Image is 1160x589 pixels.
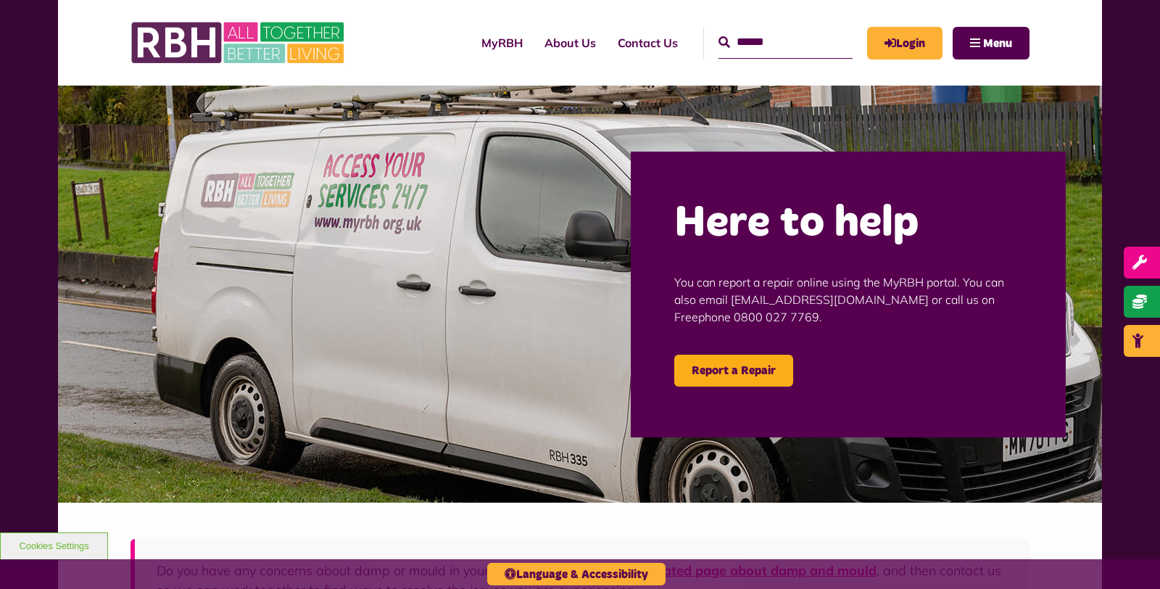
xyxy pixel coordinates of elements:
span: Menu [983,38,1012,49]
a: Contact Us [607,23,689,62]
iframe: Netcall Web Assistant for live chat [1095,524,1160,589]
h2: Here to help [674,195,1022,252]
button: Navigation [953,27,1029,59]
a: Report a Repair [674,355,793,387]
button: Language & Accessibility [487,563,666,585]
img: Repairs 6 [58,86,1102,503]
a: About Us [534,23,607,62]
img: RBH [130,15,348,71]
a: MyRBH [867,27,942,59]
p: You can report a repair online using the MyRBH portal. You can also email [EMAIL_ADDRESS][DOMAIN_... [674,252,1022,347]
a: MyRBH [471,23,534,62]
